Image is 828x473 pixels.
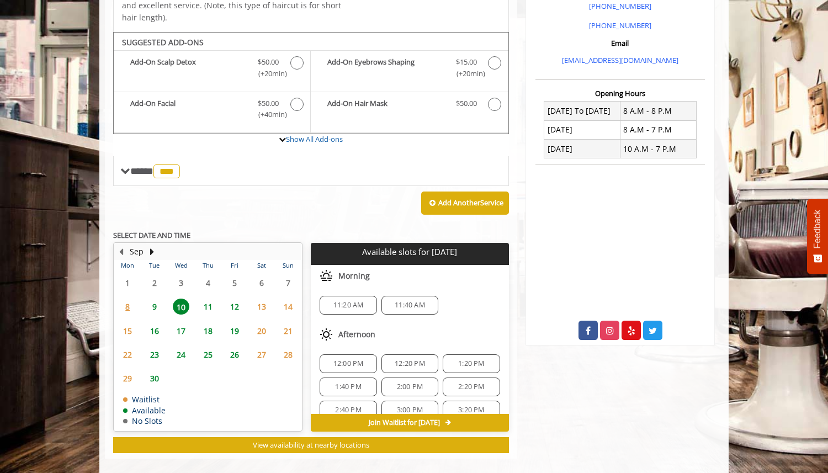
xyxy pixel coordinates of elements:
[253,323,270,339] span: 20
[248,343,274,366] td: Select day27
[335,406,361,414] span: 2:40 PM
[813,210,822,248] span: Feedback
[146,347,163,363] span: 23
[381,378,438,396] div: 2:00 PM
[327,98,444,111] b: Add-On Hair Mask
[286,134,343,144] a: Show All Add-ons
[119,347,136,363] span: 22
[253,347,270,363] span: 27
[315,247,504,257] p: Available slots for [DATE]
[280,323,296,339] span: 21
[252,68,285,79] span: (+20min )
[200,299,216,315] span: 11
[395,359,425,368] span: 12:20 PM
[395,301,425,310] span: 11:40 AM
[456,56,477,68] span: $15.00
[168,260,194,271] th: Wed
[168,318,194,342] td: Select day17
[141,295,167,318] td: Select day9
[275,343,302,366] td: Select day28
[114,318,141,342] td: Select day15
[114,343,141,366] td: Select day22
[119,98,305,124] label: Add-On Facial
[397,382,423,391] span: 2:00 PM
[194,260,221,271] th: Thu
[173,323,189,339] span: 17
[589,1,651,11] a: [PHONE_NUMBER]
[258,56,279,68] span: $50.00
[316,98,502,114] label: Add-On Hair Mask
[113,437,509,453] button: View availability at nearby locations
[226,347,243,363] span: 26
[226,299,243,315] span: 12
[620,120,696,139] td: 8 A.M - 7 P.M
[320,378,376,396] div: 1:40 PM
[620,102,696,120] td: 8 A.M - 8 P.M
[119,370,136,386] span: 29
[252,109,285,120] span: (+40min )
[141,260,167,271] th: Tue
[275,318,302,342] td: Select day21
[338,330,375,339] span: Afternoon
[200,323,216,339] span: 18
[369,418,440,427] span: Join Waitlist for [DATE]
[122,37,204,47] b: SUGGESTED ADD-ONS
[194,343,221,366] td: Select day25
[456,98,477,109] span: $50.00
[320,401,376,419] div: 2:40 PM
[119,299,136,315] span: 8
[123,417,166,425] td: No Slots
[123,395,166,403] td: Waitlist
[381,296,438,315] div: 11:40 AM
[620,140,696,158] td: 10 A.M - 7 P.M
[458,382,484,391] span: 2:20 PM
[130,246,144,258] button: Sep
[113,32,509,135] div: The Made Man Senior Barber Haircut And Beard Trim Add-onS
[320,296,376,315] div: 11:20 AM
[248,318,274,342] td: Select day20
[200,347,216,363] span: 25
[562,55,678,65] a: [EMAIL_ADDRESS][DOMAIN_NAME]
[397,406,423,414] span: 3:00 PM
[458,406,484,414] span: 3:20 PM
[194,295,221,318] td: Select day11
[443,354,500,373] div: 1:20 PM
[173,347,189,363] span: 24
[320,328,333,341] img: afternoon slots
[253,299,270,315] span: 13
[114,366,141,390] td: Select day29
[381,354,438,373] div: 12:20 PM
[248,295,274,318] td: Select day13
[141,343,167,366] td: Select day23
[807,199,828,274] button: Feedback - Show survey
[114,260,141,271] th: Mon
[458,359,484,368] span: 1:20 PM
[538,39,702,47] h3: Email
[221,318,248,342] td: Select day19
[535,89,705,97] h3: Opening Hours
[450,68,482,79] span: (+20min )
[146,299,163,315] span: 9
[194,318,221,342] td: Select day18
[147,246,156,258] button: Next Month
[119,56,305,82] label: Add-On Scalp Detox
[333,359,364,368] span: 12:00 PM
[438,198,503,208] b: Add Another Service
[258,98,279,109] span: $50.00
[316,56,502,82] label: Add-On Eyebrows Shaping
[421,192,509,215] button: Add AnotherService
[320,269,333,283] img: morning slots
[381,401,438,419] div: 3:00 PM
[335,382,361,391] span: 1:40 PM
[443,378,500,396] div: 2:20 PM
[141,366,167,390] td: Select day30
[146,370,163,386] span: 30
[320,354,376,373] div: 12:00 PM
[275,295,302,318] td: Select day14
[327,56,444,79] b: Add-On Eyebrows Shaping
[221,260,248,271] th: Fri
[589,20,651,30] a: [PHONE_NUMBER]
[253,440,369,450] span: View availability at nearby locations
[173,299,189,315] span: 10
